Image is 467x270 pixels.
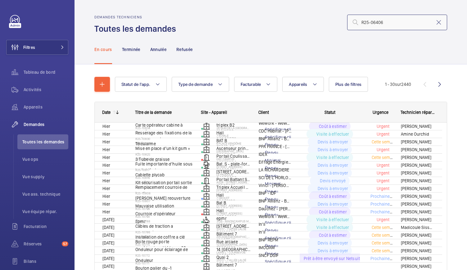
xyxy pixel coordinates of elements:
[102,155,110,160] span: Hier
[401,185,434,192] span: [PERSON_NAME]
[24,241,59,247] span: Réserves
[24,258,68,264] span: Bilans
[135,142,193,145] h2: R25-10826
[94,23,180,35] h1: Toutes les demandes
[22,208,68,215] span: Vue équipe répar.
[369,194,401,199] span: Prochaine visite
[375,178,389,183] span: Urgent
[102,209,110,214] span: Hier
[401,247,434,254] span: [PERSON_NAME]
[216,204,251,207] p: [STREET_ADDRESS]
[216,188,251,192] p: [STREET_ADDRESS]
[370,225,398,230] span: Cette semaine
[234,77,278,92] button: Facturable
[395,82,401,87] span: sur
[324,110,335,115] span: Statut
[401,154,434,161] span: [PERSON_NAME]
[401,255,434,262] span: [PERSON_NAME]
[370,233,398,238] span: Cette semaine
[259,213,292,220] p: WeWork - WeWork Exploitation
[135,180,193,184] h2: R25-10809
[216,212,251,215] p: [STREET_ADDRESS]
[401,208,434,216] span: [PERSON_NAME]
[102,132,110,137] span: Hier
[216,173,251,176] p: Le Paddock
[216,235,251,239] p: ARCADE/[GEOGRAPHIC_DATA]
[172,77,229,92] button: Type de demande
[401,263,434,270] span: [PERSON_NAME]
[216,126,251,130] p: 28 Quai de la [GEOGRAPHIC_DATA]
[259,182,292,189] p: Vinci - [PERSON_NAME][DATE]
[375,147,389,152] span: Urgent
[401,131,434,138] span: Amine Ourchid
[216,165,251,169] p: [STREET_ADDRESS]
[135,110,172,115] span: Titre de la demande
[401,138,434,146] span: [PERSON_NAME]
[102,170,110,175] span: Hier
[259,190,292,196] p: BNP - IDF
[102,139,110,144] span: Hier
[401,216,434,223] span: [PERSON_NAME]
[401,146,434,153] span: [PERSON_NAME]
[24,223,68,230] span: Facturation
[370,139,398,144] span: Cette semaine
[259,143,292,150] p: PPA FRANCE - [PERSON_NAME]
[102,110,111,115] div: Date
[401,240,434,247] span: [PERSON_NAME]
[135,126,193,130] h2: R25-10834
[259,258,292,265] a: Spécifique client
[22,156,68,162] span: Vue ops
[259,206,292,212] p: Dauchez - [PERSON_NAME]
[150,46,166,53] p: Annulée
[241,82,261,87] span: Facturable
[369,202,401,207] span: Prochaine visite
[94,15,180,19] h2: Demandes techniciens
[102,186,110,191] span: Hier
[370,155,398,160] span: Cette semaine
[102,233,114,238] span: [DATE]
[135,235,193,239] h2: R25-10781
[401,123,434,130] span: [PERSON_NAME]
[375,132,389,137] span: Urgent
[216,142,251,145] p: 6 Place Vendôme
[121,82,150,87] span: Statut de l'app.
[24,69,68,75] span: Tableau de bord
[369,256,401,261] span: Prochaine visite
[375,217,389,222] span: Urgent
[135,243,193,246] h2: R25-10775
[289,82,307,87] span: Appareils
[102,256,114,261] span: [DATE]
[102,217,114,222] span: [DATE]
[373,110,388,115] span: Urgence
[335,82,362,87] span: Plus de filtres
[102,194,110,199] span: Hier
[259,221,292,227] p: In'li
[401,193,434,200] span: [PERSON_NAME]
[102,248,114,253] span: [DATE]
[22,139,68,145] span: Toutes les demandes
[22,174,68,180] span: Vue supply
[102,178,110,183] span: Hier
[401,232,434,239] span: [PERSON_NAME]
[370,240,398,245] span: Cette semaine
[375,186,389,191] span: Urgent
[401,162,434,169] span: [PERSON_NAME]
[94,46,112,53] p: En cours
[216,180,251,184] p: AG2R - [STREET_ADDRESS][PERSON_NAME]
[216,258,251,262] p: 20017 - 7 allée Laloé
[329,77,368,92] button: Plus de filtres
[216,157,251,161] p: HEC CAMPUS
[401,110,435,115] span: Technicien réparateur
[216,134,251,137] p: 7 Royale
[102,225,114,230] span: [DATE]
[216,243,251,246] p: 12 [GEOGRAPHIC_DATA]
[375,163,389,168] span: Urgent
[216,219,251,223] p: 3126 - INNONCAMPUS MONTROUGE
[216,250,251,254] p: Ligne L - COURBEVOIE
[102,147,110,152] span: Hier
[259,229,292,235] p: In'li
[369,209,401,214] span: Prochaine visite
[259,167,292,173] p: LA RICHARDIERE
[258,110,269,115] span: Client
[216,227,251,231] p: 20017 - 7 allée Laloé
